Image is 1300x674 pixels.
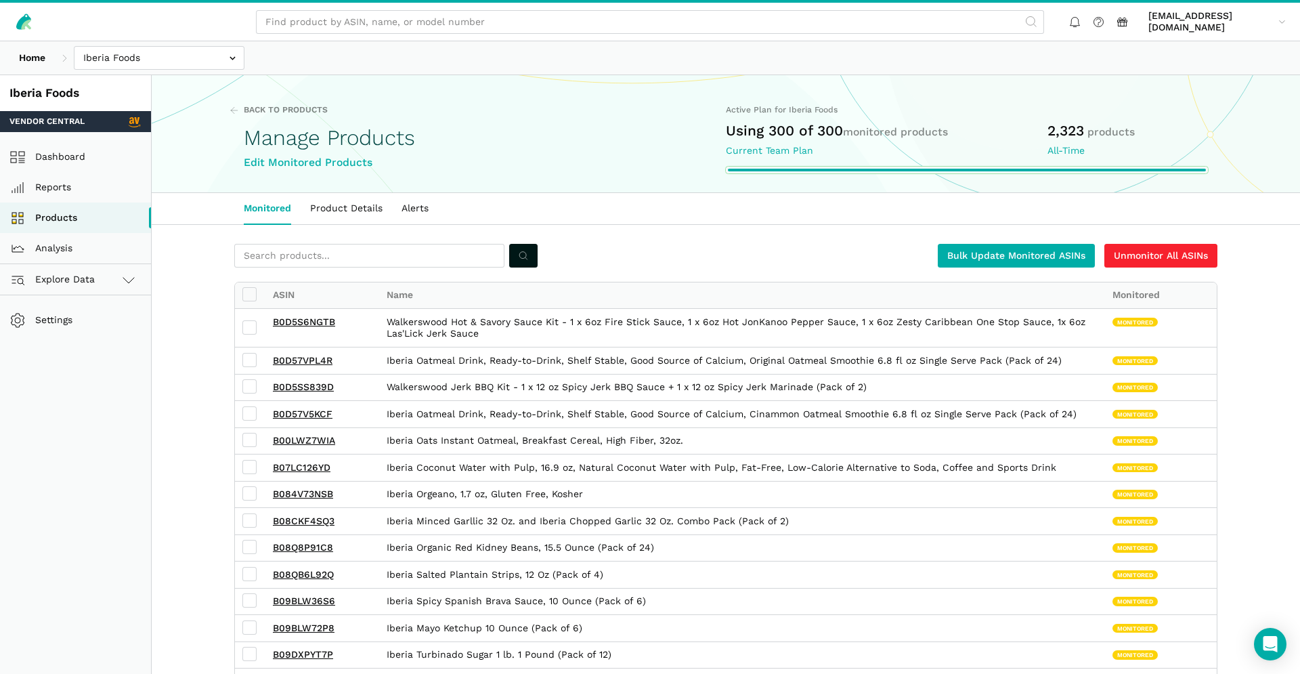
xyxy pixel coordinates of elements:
span: Monitored [1112,597,1158,606]
span: products [1087,125,1135,138]
div: ASIN [263,282,377,309]
a: B0D57VPL4R [273,355,332,366]
div: Iberia Turbinado Sugar 1 lb. 1 Pound (Pack of 12) [377,642,1103,669]
div: Monitored [1103,282,1217,309]
span: Monitored [1112,517,1158,526]
a: B09BLW72P8 [273,623,334,633]
div: Iberia Oatmeal Drink, Ready-to-Drink, Shelf Stable, Good Source of Calcium, Cinammon Oatmeal Smoo... [377,401,1103,427]
a: Product Details [301,193,392,224]
div: Iberia Coconut Water with Pulp, 16.9 oz, Natural Coconut Water with Pulp, Fat-Free, Low-Calorie A... [377,455,1103,481]
div: Walkerswood Hot & Savory Sauce Kit - 1 x 6oz Fire Stick Sauce, 1 x 6oz Hot JonKanoo Pepper Sauce,... [377,309,1103,347]
a: B0D5SS839D [273,381,334,392]
a: B08QB6L92Q [273,569,334,580]
span: Back to Products [244,104,328,117]
input: Iberia Foods [74,46,244,70]
a: B09BLW36S6 [273,595,335,606]
span: 2,323 [1047,122,1084,139]
div: Iberia Oatmeal Drink, Ready-to-Drink, Shelf Stable, Good Source of Calcium, Original Oatmeal Smoo... [377,347,1103,374]
span: Explore Data [14,272,95,288]
div: All-Time [1047,145,1208,157]
span: monitored products [843,125,948,138]
div: Iberia Mayo Ketchup 10 Ounce (Pack of 6) [377,615,1103,641]
div: Active Plan for Iberia Foods [726,104,1208,117]
a: B08Q8P91C8 [273,542,333,553]
div: Iberia Minced Garllic 32 Oz. and Iberia Chopped Garlic 32 Oz. Combo Pack (Pack of 2) [377,508,1103,534]
div: Edit Monitored Products [244,154,726,171]
a: B0D5S6NGTB [273,316,335,327]
span: [EMAIL_ADDRESS][DOMAIN_NAME] [1148,10,1274,34]
a: Monitored [234,193,301,224]
div: Iberia Oats Instant Oatmeal, Breakfast Cereal, High Fiber, 32oz. [377,428,1103,455]
span: Using 300 of 300 [726,122,948,139]
span: Monitored [1112,490,1158,499]
input: Search products... [234,244,504,268]
a: Back to Products [230,104,328,117]
span: Monitored [1112,650,1158,660]
a: Bulk Update Monitored ASINs [938,244,1095,268]
div: Walkerswood Jerk BBQ Kit - 1 x 12 oz Spicy Jerk BBQ Sauce + 1 x 12 oz Spicy Jerk Marinade (Pack o... [377,375,1103,401]
div: Current Team Plan [726,145,1047,157]
span: Monitored [1112,463,1158,473]
div: Iberia Salted Plantain Strips, 12 Oz (Pack of 4) [377,562,1103,588]
span: Monitored [1112,410,1158,419]
div: Iberia Orgeano, 1.7 oz, Gluten Free, Kosher [377,482,1103,508]
span: Monitored [1112,436,1158,446]
a: B0D57V5KCF [273,408,332,419]
span: Monitored [1112,383,1158,392]
input: Find product by ASIN, name, or model number [256,10,1044,34]
div: Name [377,282,1103,309]
div: Iberia Spicy Spanish Brava Sauce, 10 Ounce (Pack of 6) [377,589,1103,615]
div: Open Intercom Messenger [1254,628,1286,660]
span: Vendor Central [9,116,85,128]
span: Monitored [1112,543,1158,553]
div: Iberia Foods [9,85,142,102]
span: Monitored [1112,570,1158,580]
a: [EMAIL_ADDRESS][DOMAIN_NAME] [1144,7,1291,36]
a: Alerts [392,193,438,224]
a: B084V73NSB [273,488,333,499]
a: B08CKF4SQ3 [273,515,334,526]
span: Monitored [1112,356,1158,366]
a: B09DXPYT7P [273,649,333,660]
a: Home [9,46,55,70]
div: Iberia Organic Red Kidney Beans, 15.5 Ounce (Pack of 24) [377,535,1103,562]
a: Unmonitor All ASINs [1104,244,1217,268]
h1: Manage Products [244,126,726,150]
span: Monitored [1112,624,1158,633]
span: Monitored [1112,318,1158,327]
a: B00LWZ7WIA [273,435,335,446]
a: B07LC126YD [273,462,330,473]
